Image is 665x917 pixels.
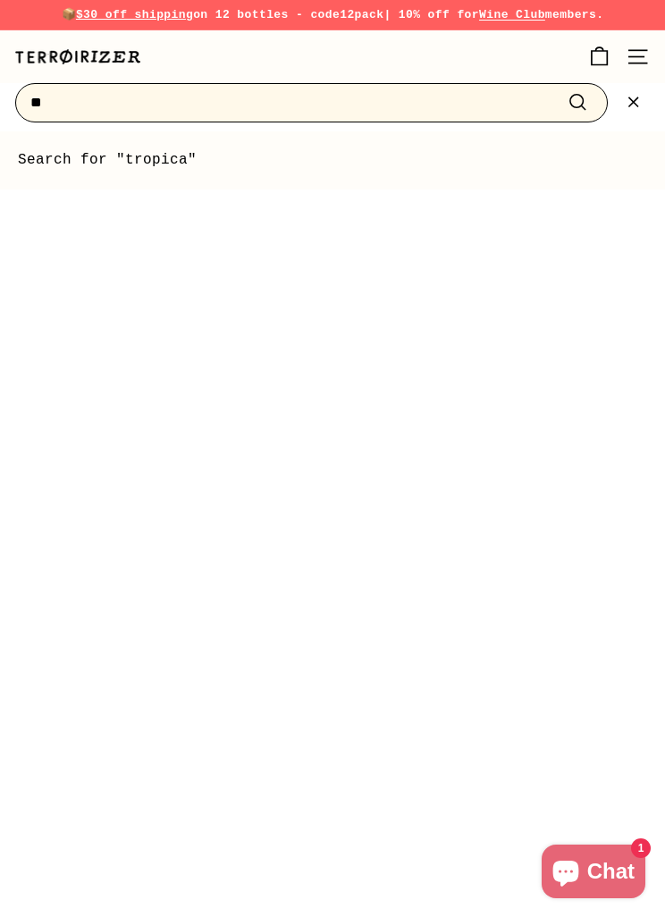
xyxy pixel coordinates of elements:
inbox-online-store-chat: Shopify online store chat [536,845,651,903]
a: Search for "tropica" [18,149,647,172]
a: Cart [578,30,620,83]
strong: 12pack [340,8,383,21]
a: Wine Club [479,8,545,21]
span: $30 off shipping [76,8,193,21]
p: 📦 on 12 bottles - code | 10% off for members. [15,6,650,25]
